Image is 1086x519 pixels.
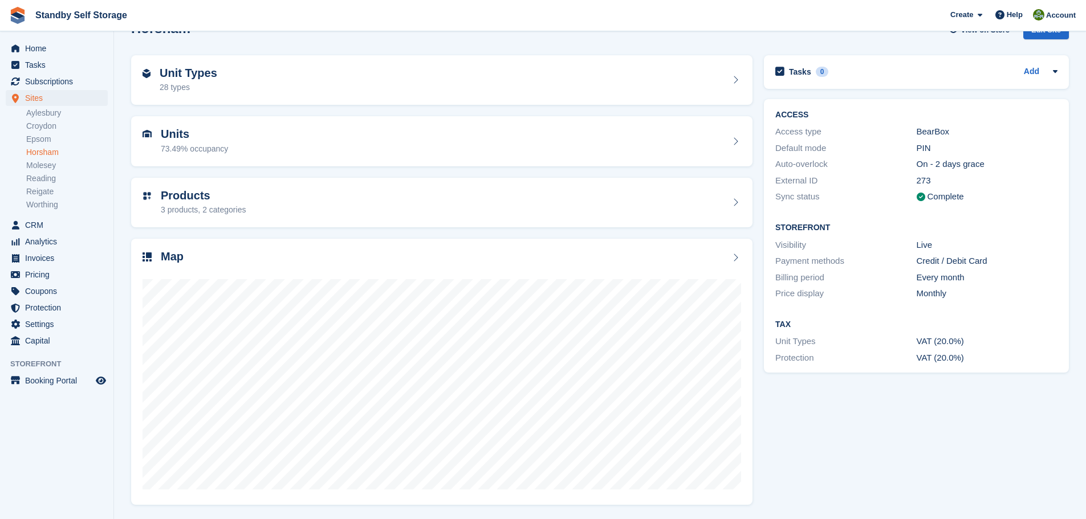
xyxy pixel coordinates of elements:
a: Units 73.49% occupancy [131,116,753,166]
span: Subscriptions [25,73,93,89]
div: 273 [917,174,1057,187]
div: On - 2 days grace [917,158,1057,171]
span: Protection [25,300,93,316]
div: PIN [917,142,1057,155]
h2: Map [161,250,184,263]
span: Booking Portal [25,373,93,389]
a: menu [6,373,108,389]
a: menu [6,250,108,266]
a: Unit Types 28 types [131,55,753,105]
img: map-icn-33ee37083ee616e46c38cad1a60f524a97daa1e2b2c8c0bc3eb3415660979fc1.svg [143,252,152,261]
h2: Storefront [775,223,1057,232]
div: Protection [775,352,916,365]
div: Sync status [775,190,916,203]
span: Capital [25,333,93,349]
div: Unit Types [775,335,916,348]
div: Monthly [917,287,1057,300]
div: Default mode [775,142,916,155]
a: menu [6,333,108,349]
span: Account [1046,10,1076,21]
a: Edit Site [1023,21,1069,44]
div: Auto-overlock [775,158,916,171]
div: Visibility [775,239,916,252]
a: Epsom [26,134,108,145]
img: unit-type-icn-2b2737a686de81e16bb02015468b77c625bbabd49415b5ef34ead5e3b44a266d.svg [143,69,151,78]
span: Tasks [25,57,93,73]
h2: Tax [775,320,1057,329]
a: Add [1024,66,1039,79]
img: Steve Hambridge [1033,9,1044,21]
div: 73.49% occupancy [161,143,228,155]
a: Standby Self Storage [31,6,132,24]
span: Settings [25,316,93,332]
h2: ACCESS [775,111,1057,120]
div: Complete [928,190,964,203]
span: Sites [25,90,93,106]
span: Coupons [25,283,93,299]
img: unit-icn-7be61d7bf1b0ce9d3e12c5938cc71ed9869f7b940bace4675aadf7bd6d80202e.svg [143,130,152,138]
a: menu [6,73,108,89]
a: Croydon [26,121,108,132]
a: menu [6,300,108,316]
span: Storefront [10,358,113,370]
a: menu [6,57,108,73]
span: Analytics [25,234,93,250]
a: Preview store [94,374,108,387]
div: 3 products, 2 categories [161,204,246,216]
span: CRM [25,217,93,233]
div: Price display [775,287,916,300]
span: Home [25,40,93,56]
img: stora-icon-8386f47178a22dfd0bd8f6a31ec36ba5ce8667c1dd55bd0f319d3a0aa187defe.svg [9,7,26,24]
div: Every month [917,271,1057,284]
h2: Units [161,128,228,141]
div: Live [917,239,1057,252]
div: External ID [775,174,916,187]
span: Pricing [25,267,93,283]
div: Payment methods [775,255,916,268]
a: menu [6,90,108,106]
a: Worthing [26,199,108,210]
h2: Products [161,189,246,202]
span: Invoices [25,250,93,266]
div: 0 [816,67,829,77]
a: menu [6,217,108,233]
a: Map [131,239,753,505]
div: Access type [775,125,916,138]
h2: Tasks [789,67,811,77]
div: VAT (20.0%) [917,352,1057,365]
img: custom-product-icn-752c56ca05d30b4aa98f6f15887a0e09747e85b44ffffa43cff429088544963d.svg [143,191,152,201]
span: Help [1007,9,1023,21]
a: menu [6,234,108,250]
a: Reading [26,173,108,184]
a: Products 3 products, 2 categories [131,178,753,228]
a: Molesey [26,160,108,171]
a: menu [6,283,108,299]
a: Reigate [26,186,108,197]
div: Credit / Debit Card [917,255,1057,268]
a: menu [6,267,108,283]
a: menu [6,316,108,332]
div: BearBox [917,125,1057,138]
span: Create [950,9,973,21]
div: 28 types [160,81,217,93]
a: Aylesbury [26,108,108,118]
a: Horsham [26,147,108,158]
div: Billing period [775,271,916,284]
h2: Unit Types [160,67,217,80]
div: VAT (20.0%) [917,335,1057,348]
a: menu [6,40,108,56]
